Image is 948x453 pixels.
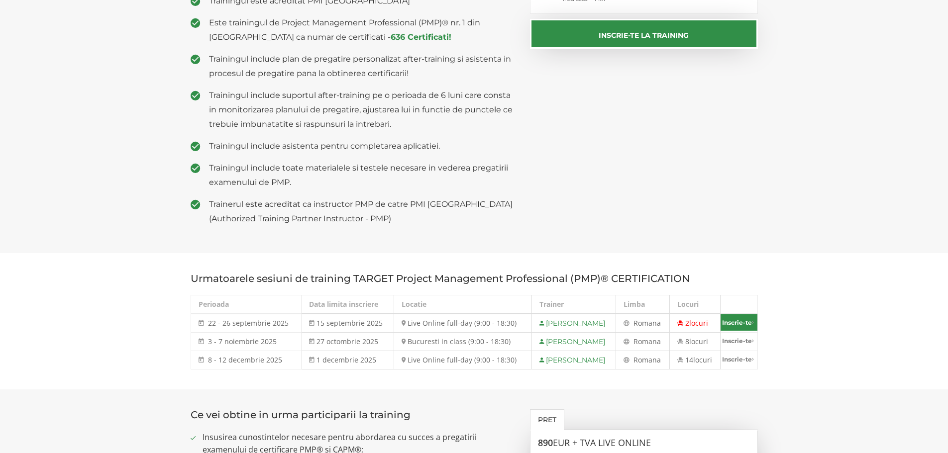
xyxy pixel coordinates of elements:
span: Ro [633,337,642,346]
span: Trainingul include suportul after-training pe o perioada de 6 luni care consta in monitorizarea p... [209,88,516,131]
span: 3 - 7 noiembrie 2025 [208,337,277,346]
span: 22 - 26 septembrie 2025 [208,318,289,328]
span: Trainingul include plan de pregatire personalizat after-training si asistenta in procesul de preg... [209,52,516,81]
td: Bucuresti in class (9:00 - 18:30) [394,333,532,351]
span: locuri [693,355,712,364]
td: 27 octombrie 2025 [301,333,394,351]
td: 8 [669,333,720,351]
td: [PERSON_NAME] [532,333,616,351]
td: Live Online full-day (9:00 - 18:30) [394,351,532,369]
td: [PERSON_NAME] [532,351,616,369]
a: 636 Certificati! [391,32,451,42]
td: 15 septembrie 2025 [301,314,394,333]
td: 14 [669,351,720,369]
td: [PERSON_NAME] [532,314,616,333]
th: Locuri [669,295,720,314]
span: 8 - 12 decembrie 2025 [208,355,282,364]
th: Trainer [532,295,616,314]
h3: 890 [538,438,750,448]
span: locuri [689,318,708,328]
span: Trainingul include toate materialele si testele necesare in vederea pregatirii examenului de PMP. [209,161,516,189]
th: Locatie [394,295,532,314]
a: Inscrie-te [721,314,757,331]
th: Perioada [191,295,301,314]
span: mana [642,337,661,346]
button: Inscrie-te la training [530,19,758,49]
span: Este trainingul de Project Management Professional (PMP)® nr. 1 din [GEOGRAPHIC_DATA] ca numar de... [209,15,516,44]
span: Ro [633,355,642,364]
td: 2 [669,314,720,333]
span: locuri [689,337,708,346]
a: Pret [530,409,564,430]
th: Limba [616,295,669,314]
td: 1 decembrie 2025 [301,351,394,369]
a: Inscrie-te [721,333,757,349]
h3: Ce vei obtine in urma participarii la training [191,409,516,420]
span: Trainingul include asistenta pentru completarea aplicatiei. [209,139,516,153]
span: Ro [633,318,642,328]
span: mana [642,355,661,364]
a: Inscrie-te [721,351,757,367]
h3: Urmatoarele sesiuni de training TARGET Project Management Professional (PMP)® CERTIFICATION [191,273,758,284]
span: Trainerul este acreditat ca instructor PMP de catre PMI [GEOGRAPHIC_DATA] (Authorized Training Pa... [209,197,516,226]
th: Data limita inscriere [301,295,394,314]
span: mana [642,318,661,328]
td: Live Online full-day (9:00 - 18:30) [394,314,532,333]
span: EUR + TVA LIVE ONLINE [553,437,651,449]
